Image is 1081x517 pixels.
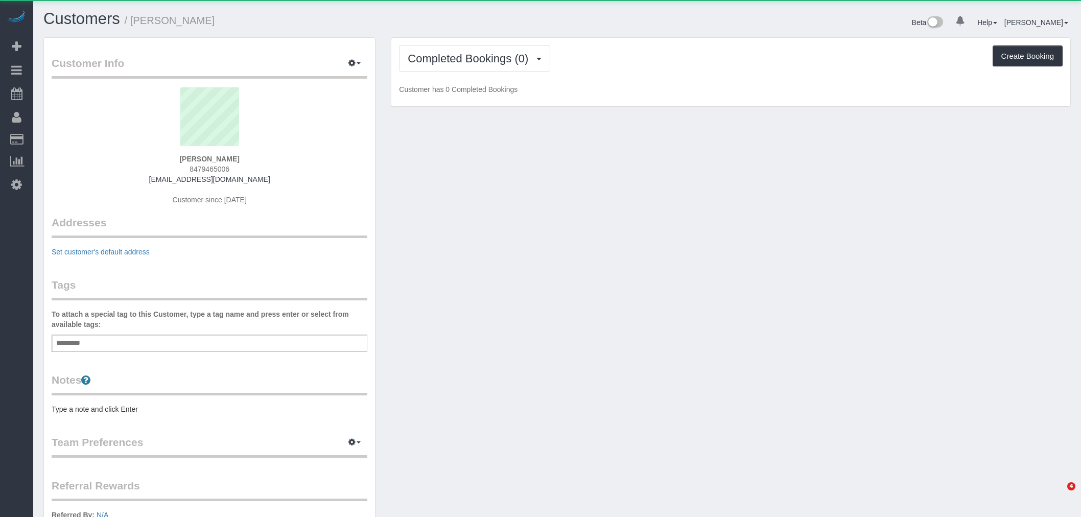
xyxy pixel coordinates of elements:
legend: Customer Info [52,56,367,79]
strong: [PERSON_NAME] [179,155,239,163]
img: Automaid Logo [6,10,27,25]
a: Customers [43,10,120,28]
legend: Notes [52,372,367,395]
span: Completed Bookings (0) [408,52,533,65]
a: [PERSON_NAME] [1004,18,1068,27]
span: 8479465006 [190,165,229,173]
legend: Team Preferences [52,435,367,458]
p: Customer has 0 Completed Bookings [399,84,1063,95]
span: 4 [1067,482,1075,490]
label: To attach a special tag to this Customer, type a tag name and press enter or select from availabl... [52,309,367,330]
span: Customer since [DATE] [173,196,247,204]
pre: Type a note and click Enter [52,404,367,414]
button: Create Booking [993,45,1063,67]
a: Set customer's default address [52,248,150,256]
iframe: Intercom live chat [1046,482,1071,507]
legend: Tags [52,277,367,300]
a: [EMAIL_ADDRESS][DOMAIN_NAME] [149,175,270,183]
img: New interface [926,16,943,30]
a: Help [977,18,997,27]
button: Completed Bookings (0) [399,45,550,72]
legend: Referral Rewards [52,478,367,501]
a: Beta [912,18,944,27]
small: / [PERSON_NAME] [125,15,215,26]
